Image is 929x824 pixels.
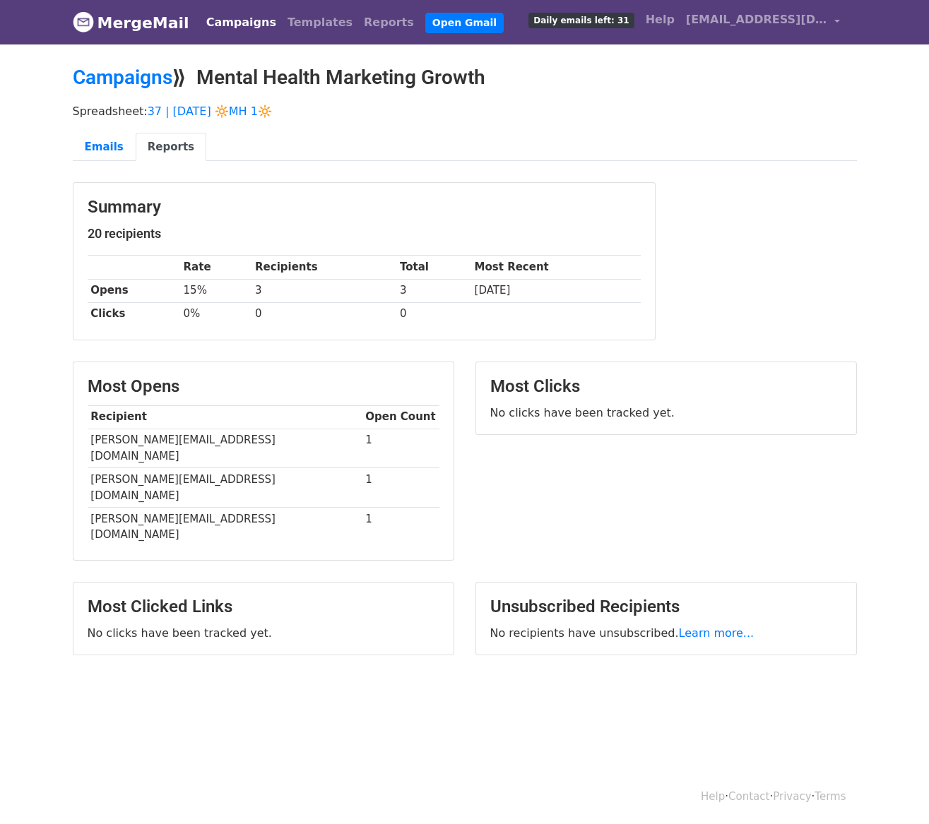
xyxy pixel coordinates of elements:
[88,429,362,468] td: [PERSON_NAME][EMAIL_ADDRESS][DOMAIN_NAME]
[73,66,172,89] a: Campaigns
[148,105,272,118] a: 37 | [DATE] 🔆MH 1🔆
[362,405,439,429] th: Open Count
[728,790,769,803] a: Contact
[88,597,439,617] h3: Most Clicked Links
[358,8,420,37] a: Reports
[180,256,252,279] th: Rate
[73,8,189,37] a: MergeMail
[180,302,252,326] td: 0%
[282,8,358,37] a: Templates
[490,597,842,617] h3: Unsubscribed Recipients
[815,790,846,803] a: Terms
[523,6,639,34] a: Daily emails left: 31
[73,133,136,162] a: Emails
[180,279,252,302] td: 15%
[136,133,206,162] a: Reports
[88,376,439,397] h3: Most Opens
[362,468,439,508] td: 1
[425,13,504,33] a: Open Gmail
[471,279,641,302] td: [DATE]
[396,256,471,279] th: Total
[73,104,857,119] p: Spreadsheet:
[396,302,471,326] td: 0
[73,11,94,32] img: MergeMail logo
[88,507,362,546] td: [PERSON_NAME][EMAIL_ADDRESS][DOMAIN_NAME]
[490,626,842,640] p: No recipients have unsubscribed.
[490,376,842,397] h3: Most Clicks
[773,790,811,803] a: Privacy
[640,6,680,34] a: Help
[88,626,439,640] p: No clicks have been tracked yet.
[362,507,439,546] td: 1
[680,6,846,39] a: [EMAIL_ADDRESS][DOMAIN_NAME]
[396,279,471,302] td: 3
[701,790,725,803] a: Help
[252,302,396,326] td: 0
[88,468,362,508] td: [PERSON_NAME][EMAIL_ADDRESS][DOMAIN_NAME]
[490,405,842,420] p: No clicks have been tracked yet.
[201,8,282,37] a: Campaigns
[88,226,641,241] h5: 20 recipients
[88,279,180,302] th: Opens
[679,626,755,640] a: Learn more...
[471,256,641,279] th: Most Recent
[88,197,641,217] h3: Summary
[252,256,396,279] th: Recipients
[528,13,634,28] span: Daily emails left: 31
[88,405,362,429] th: Recipient
[88,302,180,326] th: Clicks
[73,66,857,90] h2: ⟫ Mental Health Marketing Growth
[252,279,396,302] td: 3
[686,11,827,28] span: [EMAIL_ADDRESS][DOMAIN_NAME]
[362,429,439,468] td: 1
[858,756,929,824] iframe: Chat Widget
